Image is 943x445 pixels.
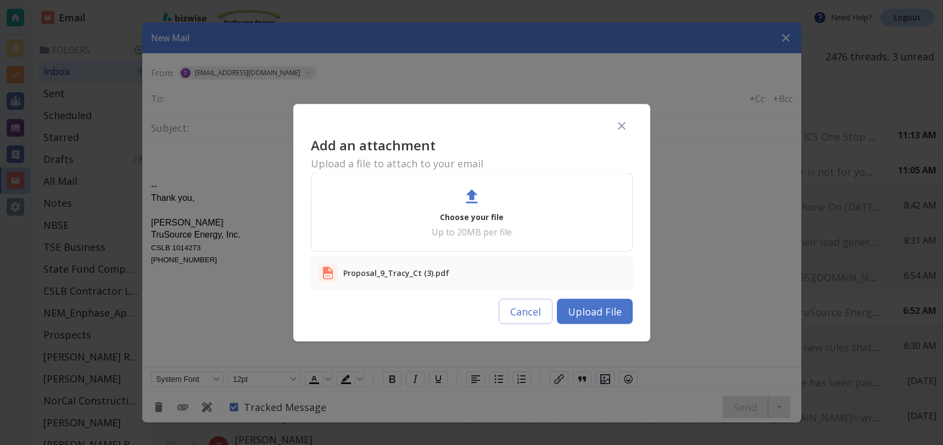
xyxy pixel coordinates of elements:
[311,173,633,251] div: Choose your fileUp to 20MB per file
[9,102,58,110] span: CSLB 1014273
[9,75,650,87] p: [PERSON_NAME]
[440,210,504,223] p: Choose your file
[557,298,633,324] button: Upload File
[9,9,650,124] body: Rich Text Area. Press ALT-0 for help.
[9,25,650,123] div: --
[9,87,650,99] p: TruSource Energy, Inc.
[432,226,512,238] p: Up to 20MB per file
[311,157,633,168] h6: Upload a file to attach to your email
[499,298,553,324] button: Cancel
[9,50,650,62] p: Thank you,
[343,263,449,283] p: Proposal_9_Tracy_Ct (3).pdf
[311,137,633,153] h3: Add an attachment
[318,263,338,283] img: attachment
[9,114,75,122] span: [PHONE_NUMBER]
